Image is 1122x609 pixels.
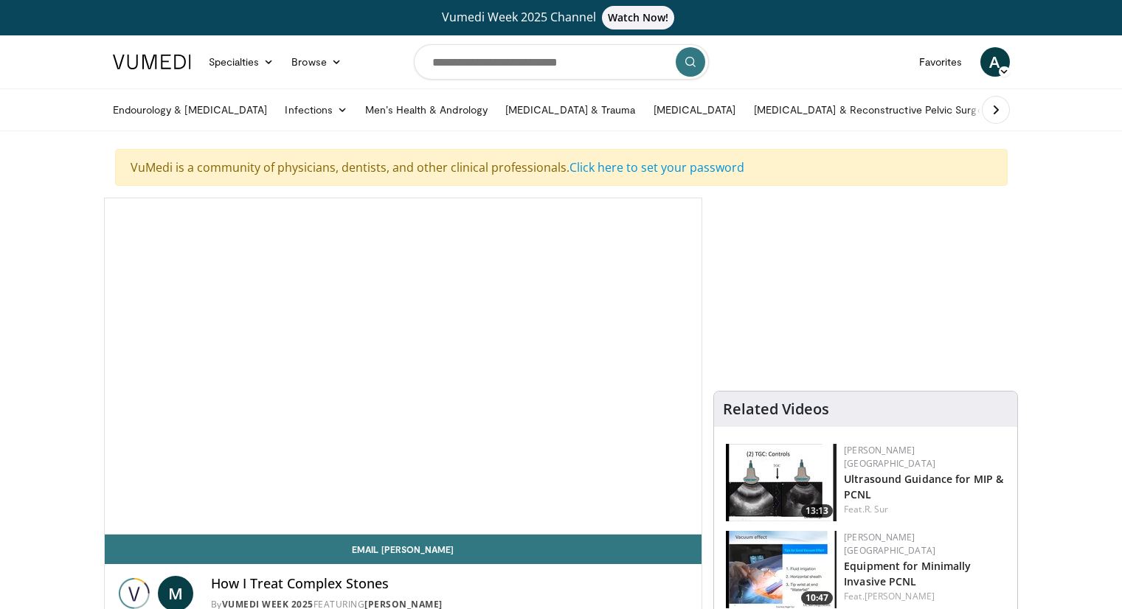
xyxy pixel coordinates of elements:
a: [MEDICAL_DATA] [645,95,745,125]
a: Vumedi Week 2025 ChannelWatch Now! [115,6,1008,29]
h4: Related Videos [723,400,829,418]
a: [PERSON_NAME] [GEOGRAPHIC_DATA] [844,444,935,470]
span: Watch Now! [602,6,675,29]
img: 57193a21-700a-4103-8163-b4069ca57589.150x105_q85_crop-smart_upscale.jpg [726,531,837,608]
a: Men’s Health & Andrology [356,95,496,125]
a: [MEDICAL_DATA] & Reconstructive Pelvic Surgery [745,95,1001,125]
a: Infections [276,95,356,125]
a: Email [PERSON_NAME] [105,535,702,564]
div: VuMedi is a community of physicians, dentists, and other clinical professionals. [115,149,1008,186]
a: [MEDICAL_DATA] & Trauma [496,95,645,125]
span: 13:13 [801,504,833,518]
a: Favorites [910,47,972,77]
a: Click here to set your password [569,159,744,175]
a: Ultrasound Guidance for MIP & PCNL [844,472,1003,501]
a: Browse [283,47,350,77]
a: Equipment for Minimally Invasive PCNL [844,559,971,588]
img: ae74b246-eda0-4548-a041-8444a00e0b2d.150x105_q85_crop-smart_upscale.jpg [726,444,837,521]
video-js: Video Player [105,198,702,535]
input: Search topics, interventions [414,44,709,80]
a: Specialties [200,47,283,77]
a: Endourology & [MEDICAL_DATA] [104,95,277,125]
img: VuMedi Logo [113,55,191,69]
span: 10:47 [801,591,833,605]
a: 10:47 [726,531,837,608]
iframe: Advertisement [755,198,977,382]
a: [PERSON_NAME] [865,590,935,602]
h4: How I Treat Complex Stones [211,576,690,592]
a: [PERSON_NAME] [GEOGRAPHIC_DATA] [844,531,935,557]
a: A [980,47,1010,77]
a: R. Sur [865,503,889,515]
div: Feat. [844,503,1005,516]
a: 13:13 [726,444,837,521]
div: Feat. [844,590,1005,603]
